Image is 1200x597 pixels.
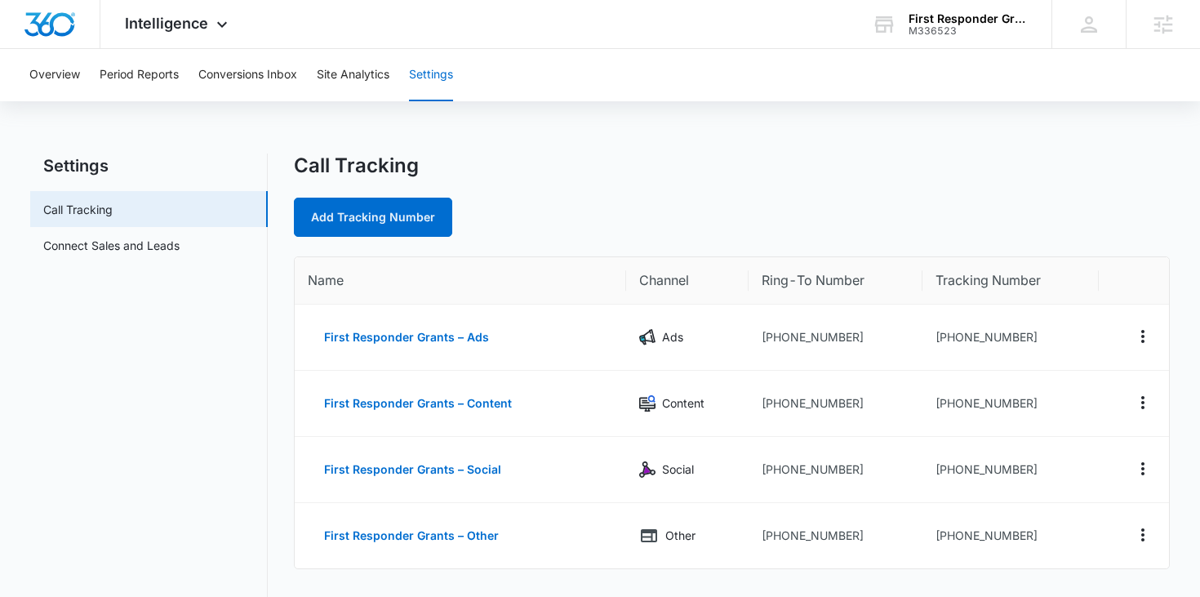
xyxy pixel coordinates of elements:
[308,516,515,555] button: First Responder Grants – Other
[125,15,208,32] span: Intelligence
[662,461,694,479] p: Social
[922,503,1099,568] td: [PHONE_NUMBER]
[749,257,922,305] th: Ring-To Number
[626,257,749,305] th: Channel
[30,154,268,178] h2: Settings
[1130,390,1156,416] button: Actions
[308,384,528,423] button: First Responder Grants – Content
[198,49,297,101] button: Conversions Inbox
[749,437,922,503] td: [PHONE_NUMBER]
[294,154,419,178] h1: Call Tracking
[295,257,626,305] th: Name
[43,237,180,254] a: Connect Sales and Leads
[639,461,656,478] img: Social
[909,12,1028,25] div: account name
[308,318,505,357] button: First Responder Grants – Ads
[1130,522,1156,548] button: Actions
[749,371,922,437] td: [PHONE_NUMBER]
[308,450,518,489] button: First Responder Grants – Social
[749,503,922,568] td: [PHONE_NUMBER]
[922,257,1099,305] th: Tracking Number
[665,527,696,545] p: Other
[909,25,1028,37] div: account id
[639,395,656,412] img: Content
[662,328,683,346] p: Ads
[749,305,922,371] td: [PHONE_NUMBER]
[100,49,179,101] button: Period Reports
[409,49,453,101] button: Settings
[43,201,113,218] a: Call Tracking
[922,305,1099,371] td: [PHONE_NUMBER]
[922,437,1099,503] td: [PHONE_NUMBER]
[1130,456,1156,482] button: Actions
[922,371,1099,437] td: [PHONE_NUMBER]
[662,394,704,412] p: Content
[317,49,389,101] button: Site Analytics
[29,49,80,101] button: Overview
[639,329,656,345] img: Ads
[294,198,452,237] a: Add Tracking Number
[1130,323,1156,350] button: Actions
